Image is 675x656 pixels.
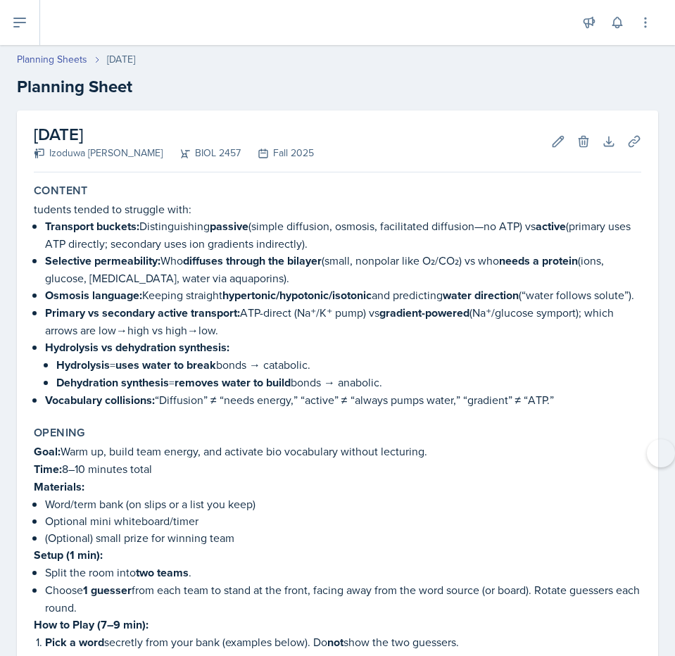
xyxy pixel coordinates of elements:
strong: uses water to break [115,357,216,373]
strong: passive [210,218,248,234]
strong: 1 guesser [83,582,132,598]
p: Distinguishing (simple diffusion, osmosis, facilitated diffusion—no ATP) vs (primary uses ATP dir... [45,217,641,252]
p: ATP-direct (Na⁺/K⁺ pump) vs (Na⁺/glucose symport); which arrows are low→high vs high→low. [45,304,641,339]
strong: active [536,218,566,234]
p: Choose from each team to stand at the front, facing away from the word source (or board). Rotate ... [45,581,641,616]
p: Split the room into . [45,564,641,581]
strong: Materials: [34,479,84,495]
strong: water direction [443,287,519,303]
p: (Optional) small prize for winning team [45,529,641,546]
label: Opening [34,426,85,440]
p: Warm up, build team energy, and activate bio vocabulary without lecturing. [34,443,641,460]
p: secretly from your bank (examples below). Do show the two guessers. [45,633,641,651]
strong: Vocabulary collisions: [45,392,155,408]
h2: Planning Sheet [17,74,658,99]
p: 8–10 minutes total [34,460,641,478]
h2: [DATE] [34,122,314,147]
strong: Hydrolysis vs dehydration synthesis: [45,339,229,355]
strong: How to Play (7–9 min): [34,617,149,633]
p: “Diffusion” ≠ “needs energy,” “active” ≠ “always pumps water,” “gradient” ≠ “ATP.” [45,391,641,409]
p: Who (small, nonpolar like O₂/CO₂) vs who (ions, glucose, [MEDICAL_DATA], water via aquaporins). [45,252,641,286]
p: = bonds → catabolic. [56,356,641,374]
strong: Setup (1 min): [34,547,103,563]
p: Word/term bank (on slips or a list you keep) [45,496,641,512]
strong: Dehydration synthesis [56,374,169,391]
div: Fall 2025 [241,146,314,160]
strong: Selective permeability: [45,253,160,269]
a: Planning Sheets [17,52,87,67]
strong: Transport buckets: [45,218,139,234]
strong: Goal: [34,443,61,460]
strong: diffuses through the bilayer [183,253,322,269]
strong: Pick a word [45,634,104,650]
strong: hypertonic/hypotonic/isotonic [222,287,372,303]
div: BIOL 2457 [163,146,241,160]
div: [DATE] [107,52,135,67]
p: = bonds → anabolic. [56,374,641,391]
div: Izoduwa [PERSON_NAME] [34,146,163,160]
strong: gradient-powered [379,305,469,321]
strong: Hydrolysis [56,357,110,373]
label: Content [34,184,88,198]
strong: not [327,634,343,650]
strong: Osmosis language: [45,287,142,303]
p: tudents tended to struggle with: [34,201,641,217]
strong: removes water to build [175,374,291,391]
strong: needs a protein [499,253,578,269]
strong: two teams [136,564,189,581]
p: Optional mini whiteboard/timer [45,512,641,529]
p: Keeping straight and predicting (“water follows solute”). [45,286,641,304]
strong: Primary vs secondary active transport: [45,305,240,321]
strong: Time: [34,461,62,477]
